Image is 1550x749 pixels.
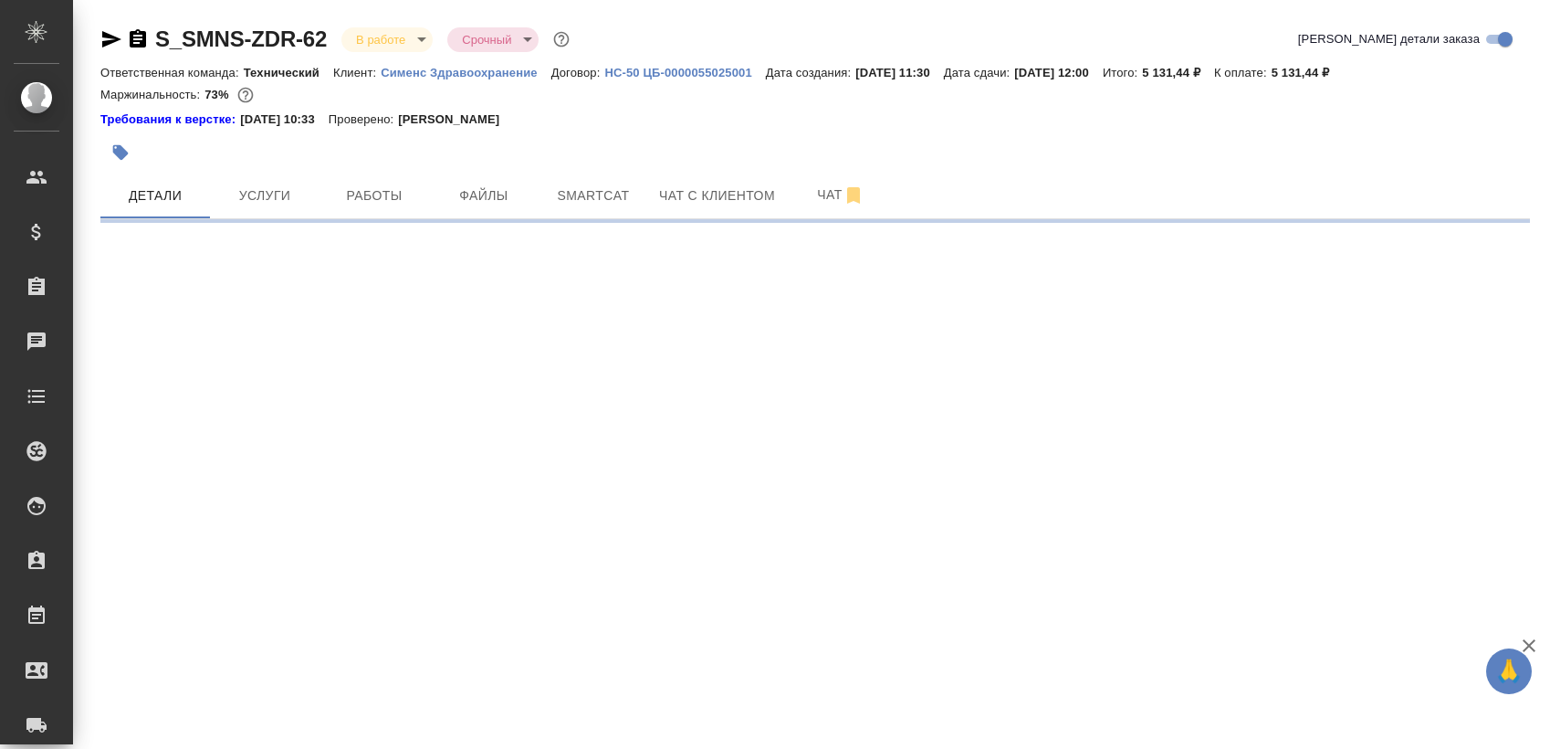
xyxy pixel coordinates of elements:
[1486,649,1532,694] button: 🙏
[100,111,240,129] div: Нажми, чтобы открыть папку с инструкцией
[329,111,399,129] p: Проверено:
[381,66,551,79] p: Сименс Здравоохранение
[100,66,244,79] p: Ответственная команда:
[111,185,199,207] span: Детали
[604,66,765,79] p: HC-50 ЦБ-0000055025001
[240,111,329,129] p: [DATE] 10:33
[100,88,204,101] p: Маржинальность:
[1298,30,1480,48] span: [PERSON_NAME] детали заказа
[1142,66,1214,79] p: 5 131,44 ₽
[398,111,513,129] p: [PERSON_NAME]
[341,27,433,52] div: В работе
[351,32,411,47] button: В работе
[127,28,149,50] button: Скопировать ссылку
[456,32,517,47] button: Срочный
[440,185,528,207] span: Файлы
[221,185,309,207] span: Услуги
[447,27,539,52] div: В работе
[604,64,765,79] a: HC-50 ЦБ-0000055025001
[333,66,381,79] p: Клиент:
[204,88,233,101] p: 73%
[381,64,551,79] a: Сименс Здравоохранение
[766,66,855,79] p: Дата создания:
[551,66,605,79] p: Договор:
[100,132,141,173] button: Добавить тэг
[659,185,775,207] span: Чат с клиентом
[550,27,573,51] button: Доп статусы указывают на важность/срочность заказа
[155,26,327,51] a: S_SMNS-ZDR-62
[330,185,418,207] span: Работы
[1272,66,1344,79] p: 5 131,44 ₽
[1103,66,1142,79] p: Итого:
[855,66,944,79] p: [DATE] 11:30
[244,66,333,79] p: Технический
[797,184,885,206] span: Чат
[550,185,637,207] span: Smartcat
[234,83,257,107] button: 1171.43 RUB;
[843,185,864,206] svg: Отписаться
[1014,66,1103,79] p: [DATE] 12:00
[1214,66,1272,79] p: К оплате:
[100,111,240,129] a: Требования к верстке:
[944,66,1014,79] p: Дата сдачи:
[1493,652,1524,691] span: 🙏
[100,28,122,50] button: Скопировать ссылку для ЯМессенджера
